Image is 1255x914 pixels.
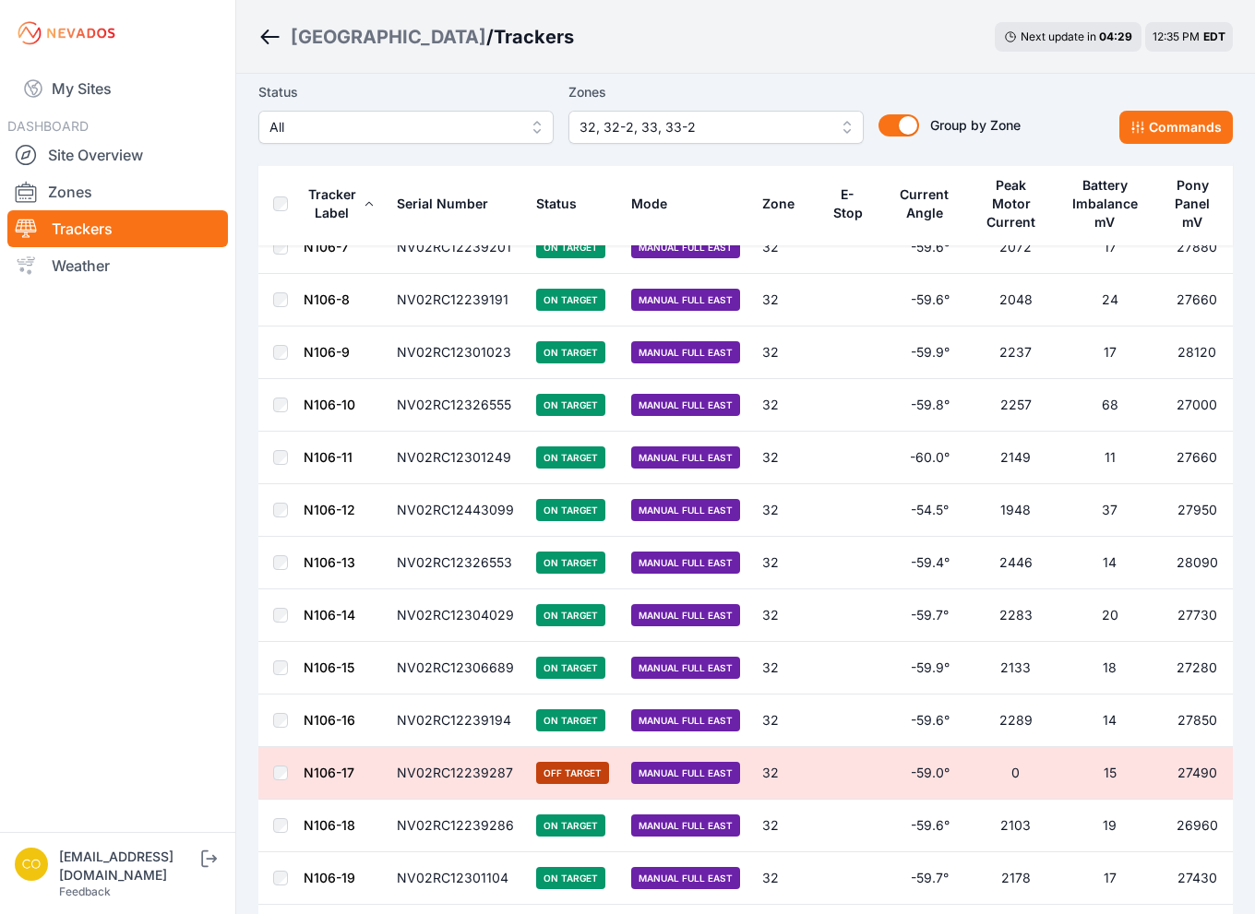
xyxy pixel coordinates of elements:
td: -60.0° [887,432,973,484]
td: -59.4° [887,537,973,589]
td: NV02RC12239286 [386,800,525,852]
td: 32 [751,537,820,589]
a: Zones [7,173,228,210]
img: controlroomoperator@invenergy.com [15,848,48,881]
button: Current Angle [898,172,962,235]
span: Manual Full East [631,709,740,731]
td: 2178 [973,852,1058,905]
span: On Target [536,552,605,574]
a: N106-9 [304,344,350,360]
div: 04 : 29 [1099,30,1132,44]
td: 14 [1058,537,1161,589]
a: N106-7 [304,239,349,255]
a: Site Overview [7,137,228,173]
a: N106-13 [304,554,355,570]
td: 17 [1058,326,1161,379]
td: 26960 [1161,800,1233,852]
td: NV02RC12239191 [386,274,525,326]
td: 2048 [973,274,1058,326]
button: Zone [762,182,809,226]
a: N106-19 [304,870,355,885]
td: NV02RC12239287 [386,747,525,800]
span: All [269,116,517,138]
button: Commands [1119,111,1233,144]
span: Off Target [536,762,609,784]
td: 32 [751,800,820,852]
td: NV02RC12239194 [386,694,525,747]
td: 27850 [1161,694,1233,747]
td: NV02RC12326555 [386,379,525,432]
td: 24 [1058,274,1161,326]
span: On Target [536,236,605,258]
td: 14 [1058,694,1161,747]
td: 32 [751,432,820,484]
button: Battery Imbalance mV [1070,163,1150,244]
span: Manual Full East [631,657,740,679]
span: Manual Full East [631,604,740,626]
td: -59.6° [887,274,973,326]
div: Battery Imbalance mV [1070,176,1141,231]
img: Nevados [15,18,118,48]
button: All [258,111,554,144]
td: 0 [973,747,1058,800]
td: 18 [1058,642,1161,694]
span: Group by Zone [930,117,1021,133]
span: Manual Full East [631,446,740,469]
td: 27430 [1161,852,1233,905]
td: 2103 [973,800,1058,852]
label: Status [258,81,554,103]
td: 2072 [973,221,1058,274]
td: 1948 [973,484,1058,537]
button: Mode [631,182,682,226]
td: -54.5° [887,484,973,537]
td: -59.7° [887,589,973,642]
td: -59.7° [887,852,973,905]
div: Status [536,195,577,213]
td: 37 [1058,484,1161,537]
td: 32 [751,484,820,537]
td: 2237 [973,326,1058,379]
td: 32 [751,379,820,432]
td: 32 [751,852,820,905]
td: -59.9° [887,642,973,694]
td: 32 [751,694,820,747]
a: [GEOGRAPHIC_DATA] [291,24,486,50]
td: -59.6° [887,221,973,274]
td: 20 [1058,589,1161,642]
td: NV02RC12306689 [386,642,525,694]
a: N106-12 [304,502,355,517]
div: Zone [762,195,795,213]
div: Current Angle [898,185,951,222]
td: 32 [751,221,820,274]
span: On Target [536,814,605,837]
button: Status [536,182,592,226]
td: 2446 [973,537,1058,589]
a: N106-10 [304,397,355,412]
label: Zones [568,81,864,103]
a: N106-14 [304,607,355,623]
td: 32 [751,642,820,694]
a: N106-15 [304,659,354,675]
td: 27660 [1161,274,1233,326]
td: NV02RC12301249 [386,432,525,484]
a: N106-18 [304,817,355,833]
td: 2257 [973,379,1058,432]
button: Serial Number [397,182,503,226]
span: 32, 32-2, 33, 33-2 [580,116,827,138]
button: Pony Panel mV [1172,163,1222,244]
td: 27000 [1161,379,1233,432]
a: My Sites [7,66,228,111]
span: On Target [536,394,605,416]
td: 2149 [973,432,1058,484]
td: 17 [1058,221,1161,274]
span: DASHBOARD [7,118,89,134]
td: NV02RC12326553 [386,537,525,589]
td: NV02RC12443099 [386,484,525,537]
td: 32 [751,747,820,800]
a: Trackers [7,210,228,247]
td: 19 [1058,800,1161,852]
a: Feedback [59,884,111,898]
div: Pony Panel mV [1172,176,1213,231]
span: On Target [536,867,605,889]
div: Tracker Label [304,185,360,222]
